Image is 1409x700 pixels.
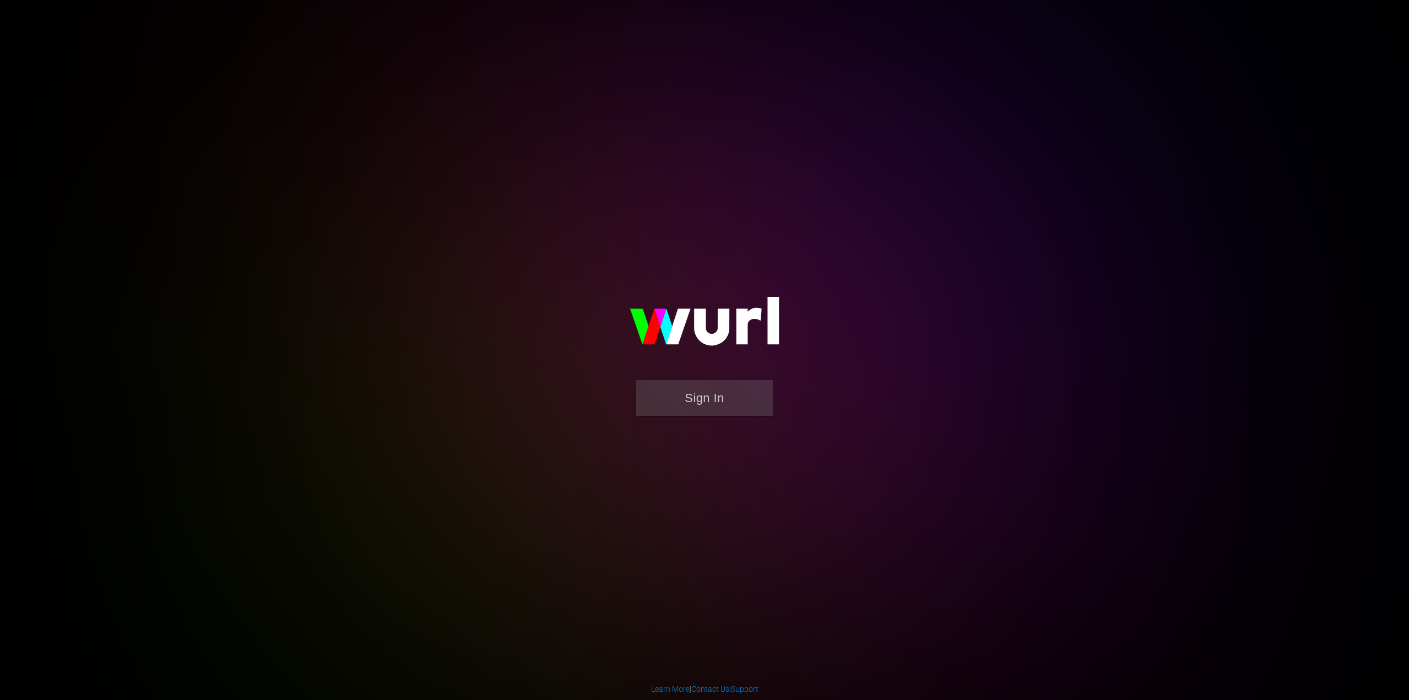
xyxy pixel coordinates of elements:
a: Learn More [651,685,690,693]
div: | | [651,683,758,694]
a: Contact Us [691,685,729,693]
img: wurl-logo-on-black-223613ac3d8ba8fe6dc639794a292ebdb59501304c7dfd60c99c58986ef67473.svg [594,273,815,380]
button: Sign In [636,380,773,416]
a: Support [731,685,758,693]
